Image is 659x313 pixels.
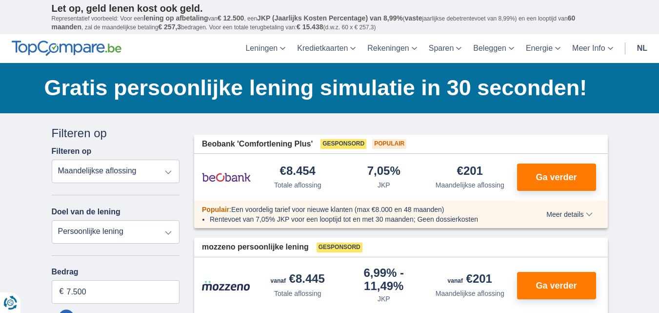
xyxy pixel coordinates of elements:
[202,139,313,150] span: Beobank 'Comfortlening Plus'
[631,34,653,63] a: nl
[60,286,64,297] span: €
[202,165,251,189] img: product.pl.alt Beobank
[202,280,251,291] img: product.pl.alt Mozzeno
[52,14,608,32] p: Representatief voorbeeld: Voor een van , een ( jaarlijkse debetrentevoet van 8,99%) en een loopti...
[52,14,576,31] span: 60 maanden
[367,165,400,178] div: 7,05%
[536,281,577,290] span: Ga verder
[566,34,619,63] a: Meer Info
[291,34,361,63] a: Kredietkaarten
[467,34,520,63] a: Beleggen
[52,125,180,142] div: Filteren op
[52,268,180,276] label: Bedrag
[210,214,511,224] li: Rentevoet van 7,05% JKP voor een looptijd tot en met 30 maanden; Geen dossierkosten
[52,208,120,216] label: Doel van de lening
[271,273,325,287] div: €8.445
[536,173,577,182] span: Ga verder
[546,211,592,218] span: Meer details
[372,139,406,149] span: Populair
[517,164,596,191] button: Ga verder
[218,14,244,22] span: € 12.500
[274,180,321,190] div: Totale aflossing
[44,73,608,103] h1: Gratis persoonlijke lening simulatie in 30 seconden!
[457,165,483,178] div: €201
[320,139,366,149] span: Gesponsord
[361,34,422,63] a: Rekeningen
[378,294,390,304] div: JKP
[143,14,208,22] span: lening op afbetaling
[297,23,323,31] span: € 15.438
[194,205,519,214] div: :
[405,14,422,22] span: vaste
[52,2,608,14] p: Let op, geld lenen kost ook geld.
[520,34,566,63] a: Energie
[202,206,229,213] span: Populair
[158,23,181,31] span: € 257,3
[317,243,362,252] span: Gesponsord
[436,289,504,298] div: Maandelijkse aflossing
[274,289,321,298] div: Totale aflossing
[240,34,291,63] a: Leningen
[423,34,468,63] a: Sparen
[539,210,599,218] button: Meer details
[345,267,423,292] div: 6,99%
[436,180,504,190] div: Maandelijkse aflossing
[280,165,316,178] div: €8.454
[231,206,444,213] span: Een voordelig tarief voor nieuwe klanten (max €8.000 en 48 maanden)
[202,242,309,253] span: mozzeno persoonlijke lening
[448,273,492,287] div: €201
[52,147,92,156] label: Filteren op
[12,41,121,56] img: TopCompare
[378,180,390,190] div: JKP
[517,272,596,299] button: Ga verder
[257,14,403,22] span: JKP (Jaarlijks Kosten Percentage) van 8,99%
